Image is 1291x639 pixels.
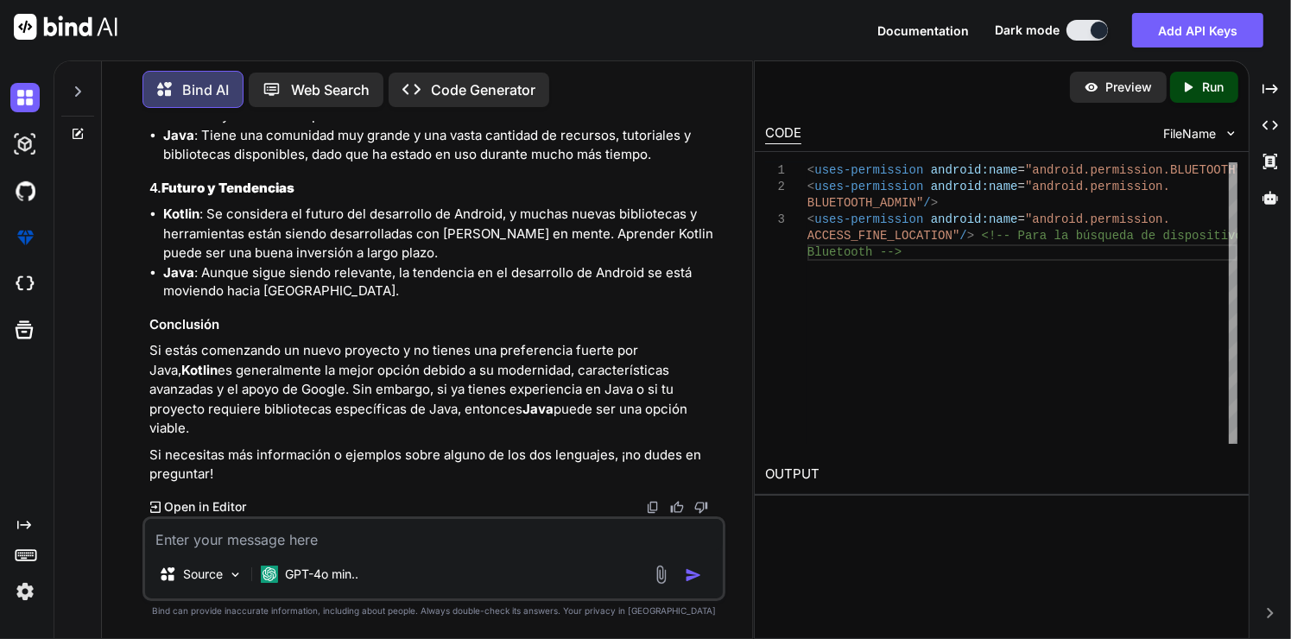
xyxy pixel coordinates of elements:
[149,179,723,199] h3: 4.
[877,23,969,38] span: Documentation
[685,566,702,584] img: icon
[960,229,967,243] span: /
[431,79,535,100] p: Code Generator
[163,264,194,281] strong: Java
[1224,126,1238,141] img: chevron down
[10,176,40,206] img: githubDark
[14,14,117,40] img: Bind AI
[163,263,723,302] li: : Aunque sigue siendo relevante, la tendencia en el desarrollo de Android se está moviendo hacia ...
[807,212,814,226] span: <
[1026,180,1171,193] span: "android.permission.
[522,402,554,418] strong: Java
[646,501,660,515] img: copy
[877,22,969,40] button: Documentation
[142,604,726,617] p: Bind can provide inaccurate information, including about people. Always double-check its answers....
[149,316,723,336] h3: Conclusión
[10,83,40,112] img: darkChat
[931,196,938,210] span: >
[1026,212,1171,226] span: "android.permission.
[181,363,218,379] strong: Kotlin
[285,566,358,583] p: GPT-4o min..
[163,206,199,222] strong: Kotlin
[931,212,1018,226] span: android:name
[161,180,294,196] strong: Futuro y Tendencias
[807,229,959,243] span: ACCESS_FINE_LOCATION"
[1203,79,1225,96] p: Run
[10,130,40,159] img: darkAi-studio
[815,163,924,177] span: uses-permission
[995,22,1060,39] span: Dark mode
[807,180,814,193] span: <
[807,163,814,177] span: <
[924,196,931,210] span: /
[1164,125,1217,142] span: FileName
[982,229,1250,243] span: <!-- Para la búsqueda de dispositivos
[807,245,902,259] span: Bluetooth -->
[807,196,923,210] span: BLUETOOTH_ADMIN"
[815,212,924,226] span: uses-permission
[694,501,708,515] img: dislike
[228,567,243,582] img: Pick Models
[164,499,246,516] p: Open in Editor
[815,180,924,193] span: uses-permission
[670,501,684,515] img: like
[967,229,974,243] span: >
[163,126,723,165] li: : Tiene una comunidad muy grande y una vasta cantidad de recursos, tutoriales y bibliotecas dispo...
[291,79,370,100] p: Web Search
[10,577,40,606] img: settings
[149,446,723,485] p: Si necesitas más información o ejemplos sobre alguno de los dos lenguajes, ¡no dudes en preguntar!
[163,127,194,143] strong: Java
[1106,79,1153,96] p: Preview
[765,212,785,228] div: 3
[182,79,229,100] p: Bind AI
[10,223,40,252] img: premium
[261,566,278,583] img: GPT-4o mini
[765,123,801,144] div: CODE
[10,269,40,299] img: cloudideIcon
[183,566,223,583] p: Source
[1018,212,1025,226] span: =
[1026,163,1244,177] span: "android.permission.BLUETOOTH"
[651,565,671,585] img: attachment
[765,179,785,195] div: 2
[163,205,723,263] li: : Se considera el futuro del desarrollo de Android, y muchas nuevas bibliotecas y herramientas es...
[931,180,1018,193] span: android:name
[1132,13,1263,47] button: Add API Keys
[931,163,1018,177] span: android:name
[1018,180,1025,193] span: =
[765,162,785,179] div: 1
[1018,163,1025,177] span: =
[1084,79,1099,95] img: preview
[149,342,723,440] p: Si estás comenzando un nuevo proyecto y no tienes una preferencia fuerte por Java, es generalment...
[755,454,1248,495] h2: OUTPUT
